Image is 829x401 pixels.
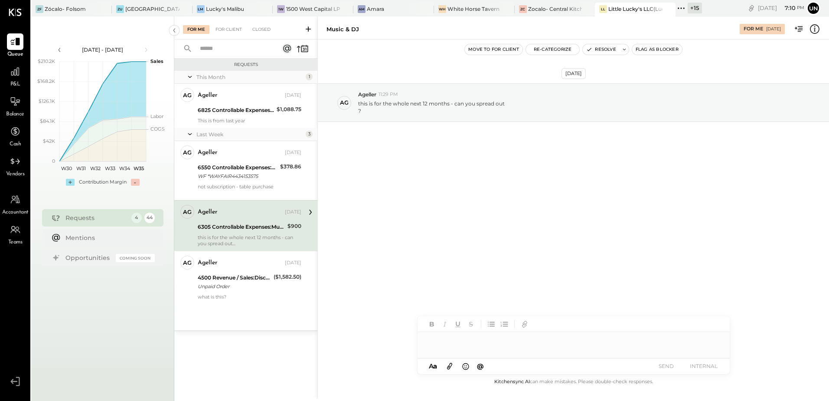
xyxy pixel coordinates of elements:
[747,3,756,13] div: copy link
[119,165,130,171] text: W34
[104,165,115,171] text: W33
[0,63,30,89] a: P&L
[125,5,180,13] div: [GEOGRAPHIC_DATA]
[66,46,140,53] div: [DATE] - [DATE]
[519,319,530,330] button: Add URL
[37,78,55,84] text: $168.2K
[116,254,155,262] div: Coming Soon
[76,165,86,171] text: W31
[61,165,72,171] text: W30
[196,131,304,138] div: Last Week
[198,223,285,231] div: 6305 Controllable Expenses:Music & DJ
[198,259,217,267] div: Ageller
[10,81,20,89] span: P&L
[744,26,763,33] div: For Me
[0,93,30,118] a: Balance
[65,214,127,222] div: Requests
[38,58,55,64] text: $210.2K
[358,100,505,115] p: this is for the whole next 12 months - can you spread out
[0,221,30,247] a: Teams
[183,259,192,267] div: Ag
[150,113,163,119] text: Labor
[632,44,682,55] button: Flag as Blocker
[499,319,510,330] button: Ordered List
[306,73,313,80] div: 1
[8,239,23,247] span: Teams
[285,260,301,266] div: [DATE]
[340,99,349,107] div: Ag
[144,213,155,223] div: 44
[649,360,684,372] button: SEND
[198,184,301,196] div: not subscription - table purchase
[306,131,313,138] div: 3
[452,319,463,330] button: Underline
[277,105,301,114] div: $1,088.75
[66,179,75,186] div: +
[183,208,192,216] div: Ag
[358,5,366,13] div: Am
[277,5,285,13] div: 1W
[465,44,522,55] button: Move to for client
[90,165,101,171] text: W32
[426,362,440,371] button: Aa
[6,111,24,118] span: Balance
[486,319,497,330] button: Unordered List
[0,33,30,59] a: Queue
[439,319,450,330] button: Italic
[198,172,277,181] div: WF *WAYFAIR4434153575
[198,91,217,100] div: Ageller
[183,25,209,34] div: For Me
[79,179,127,186] div: Contribution Margin
[274,273,301,281] div: ($1,582.50)
[198,148,217,157] div: Ageller
[39,98,55,104] text: $126.1K
[198,294,301,300] div: what is this?
[766,26,781,32] div: [DATE]
[599,5,607,13] div: LL
[526,44,580,55] button: Re-Categorize
[0,153,30,178] a: Vendors
[0,123,30,148] a: Cash
[280,162,301,171] div: $378.86
[198,106,274,115] div: 6825 Controllable Expenses:Repairs & Maintenance:Fire Control
[198,282,271,291] div: Unpaid Order
[326,25,359,33] div: Music & DJ
[465,319,477,330] button: Strikethrough
[198,208,217,217] div: Ageller
[198,118,301,124] div: This is from last year
[6,171,25,178] span: Vendors
[179,62,313,68] div: Requests
[36,5,43,13] div: ZF
[52,158,55,164] text: 0
[183,91,192,99] div: Ag
[116,5,124,13] div: ZU
[248,25,275,34] div: Closed
[358,91,376,98] span: Ageller
[131,179,140,186] div: -
[608,5,663,13] div: Little Lucky's LLC(Lucky's Soho)
[447,5,499,13] div: White Horse Tavern
[150,126,165,132] text: COGS
[561,68,586,79] div: [DATE]
[2,209,29,217] span: Accountant
[211,25,246,34] div: For Client
[65,253,111,262] div: Opportunities
[433,362,437,370] span: a
[688,3,702,13] div: + 15
[528,5,582,13] div: Zocalo- Central Kitchen (Commissary)
[183,148,192,157] div: Ag
[45,5,86,13] div: Zócalo- Folsom
[134,165,144,171] text: W35
[43,138,55,144] text: $42K
[806,1,820,15] button: Un
[285,209,301,216] div: [DATE]
[198,273,271,282] div: 4500 Revenue / Sales:Discounts and Comps
[0,191,30,217] a: Accountant
[758,4,804,12] div: [DATE]
[197,5,205,13] div: LM
[40,118,55,124] text: $84.1K
[285,149,301,156] div: [DATE]
[686,360,721,372] button: INTERNAL
[583,44,619,55] button: Resolve
[131,213,142,223] div: 4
